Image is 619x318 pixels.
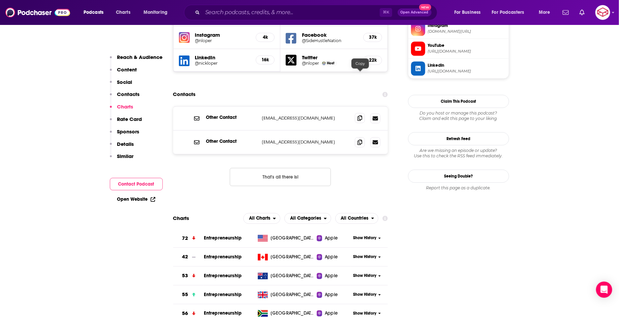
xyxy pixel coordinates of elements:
button: Sponsors [110,128,140,141]
p: Social [117,79,132,85]
button: Claim This Podcast [408,95,509,108]
input: Search podcasts, credits, & more... [203,7,380,18]
p: Reach & Audience [117,54,163,60]
button: Similar [110,153,134,165]
a: Apple [317,273,351,279]
div: Claim and edit this page to your liking. [408,110,509,121]
h2: Contacts [173,88,196,101]
a: Show notifications dropdown [577,7,587,18]
a: Entrepreneurship [204,292,242,297]
h3: 53 [182,272,188,280]
h5: 16k [261,57,269,63]
button: Details [110,141,134,153]
a: 53 [173,266,204,285]
button: open menu [488,7,534,18]
a: [GEOGRAPHIC_DATA] [255,310,317,317]
div: Open Intercom Messenger [596,282,612,298]
a: Instagram[DOMAIN_NAME][URL] [411,22,506,36]
span: https://www.linkedin.com/in/nickloper [428,69,506,74]
a: Entrepreneurship [204,273,242,279]
h3: 42 [182,253,188,261]
div: Search podcasts, credits, & more... [190,5,444,20]
span: For Business [454,8,481,17]
button: Show profile menu [595,5,610,20]
span: Canada [271,254,314,260]
span: Show History [353,292,376,297]
span: Instagram [428,23,506,29]
h5: @nloper [195,38,251,43]
span: Show History [353,235,376,241]
h5: Instagram [195,32,251,38]
a: YouTube[URL][DOMAIN_NAME] [411,41,506,56]
span: United Kingdom [271,291,314,298]
h2: Charts [173,215,189,221]
span: Apple [325,235,338,242]
h5: Twitter [302,54,358,61]
button: Charts [110,103,133,116]
span: Podcasts [84,8,103,17]
p: Other Contact [206,138,257,144]
button: Nothing here. [230,168,331,186]
a: @nloper [302,61,319,66]
span: Apple [325,291,338,298]
span: instagram.com/nloper [428,29,506,34]
span: ⌘ K [380,8,392,17]
h5: Facebook [302,32,358,38]
a: @nickloper [195,61,251,66]
span: Logged in as callista [595,5,610,20]
span: For Podcasters [492,8,524,17]
button: Rate Card [110,116,142,128]
a: Entrepreneurship [204,254,242,260]
h5: 4k [261,34,269,40]
p: Details [117,141,134,147]
span: All Charts [249,216,270,221]
span: Linkedin [428,62,506,68]
a: 42 [173,248,204,266]
span: Host [327,61,335,65]
a: Show notifications dropdown [560,7,571,18]
img: Podchaser - Follow, Share and Rate Podcasts [5,6,70,19]
h5: LinkedIn [195,54,251,61]
span: Australia [271,273,314,279]
a: Apple [317,235,351,242]
a: [GEOGRAPHIC_DATA] [255,235,317,242]
span: New [419,4,431,10]
p: Content [117,66,137,73]
a: Entrepreneurship [204,310,242,316]
span: Apple [325,254,338,260]
a: @SideHustleNation [302,38,358,43]
div: Report this page as a duplicate. [408,185,509,191]
a: Apple [317,310,351,317]
button: Show History [351,311,383,316]
span: Show History [353,273,376,279]
span: All Countries [341,216,369,221]
h3: 72 [182,234,188,242]
button: Open AdvancedNew [398,8,432,17]
a: 55 [173,285,204,304]
img: Nick Loper [322,61,326,65]
button: open menu [284,213,331,224]
a: Open Website [117,196,155,202]
div: Copy [351,58,369,68]
div: Are we missing an episode or update? Use this to check the RSS feed immediately. [408,148,509,159]
button: Show History [351,292,383,297]
img: User Profile [595,5,610,20]
p: Other Contact [206,115,257,120]
button: open menu [79,7,112,18]
p: Similar [117,153,134,159]
a: Seeing Double? [408,169,509,183]
p: Contacts [117,91,140,97]
a: Apple [317,254,351,260]
button: Contact Podcast [110,178,163,190]
p: Rate Card [117,116,142,122]
button: Show History [351,235,383,241]
span: United States [271,235,314,242]
a: [GEOGRAPHIC_DATA] [255,273,317,279]
p: [EMAIL_ADDRESS][DOMAIN_NAME] [262,115,350,121]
